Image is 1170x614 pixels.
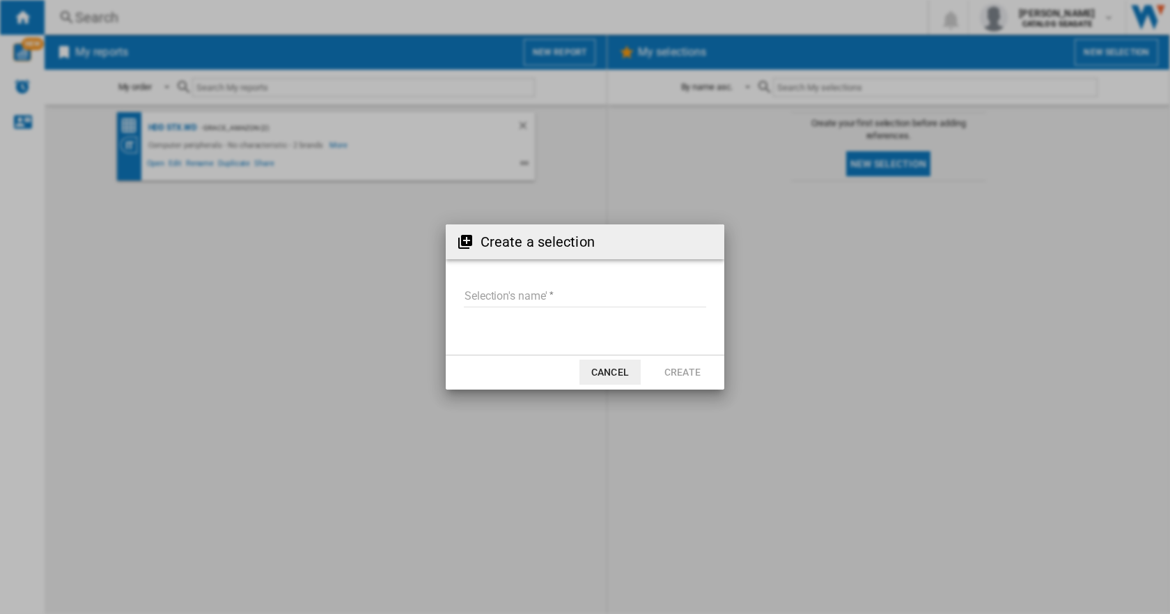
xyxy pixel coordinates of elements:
[652,360,713,385] button: Create
[481,232,595,252] h2: Create a selection
[691,228,719,256] button: Close dialog
[579,360,641,385] button: Cancel
[696,233,713,250] md-icon: Close dialog
[446,224,724,389] md-dialog: Create a ...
